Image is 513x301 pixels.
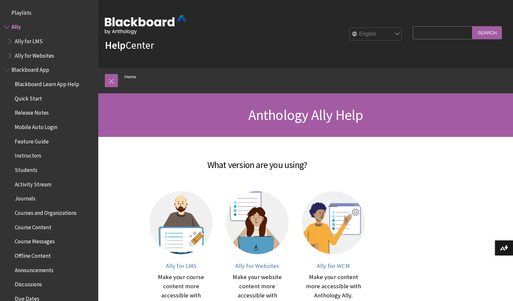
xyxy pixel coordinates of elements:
[248,106,363,124] span: Anthology Ally Help
[11,65,49,73] span: Blackboard App
[317,262,350,270] span: Ally for WCM
[15,279,42,288] span: Discussions
[15,193,35,202] span: Journals
[15,122,57,130] span: Mobile Auto Login
[15,136,49,145] span: Feature Guide
[15,164,37,173] span: Students
[472,26,502,39] input: Search
[226,191,289,254] img: Ally for Websites
[124,73,136,81] a: Home
[105,39,154,52] a: HelpCenter
[15,207,77,216] span: Courses and Organizations
[350,28,402,41] select: Site Language Selector
[105,150,409,172] h2: What version are you using?
[302,273,365,300] div: Make your content more accessible with Anthology Ally.
[15,265,53,273] span: Announcements
[11,7,31,16] span: Playlists
[4,7,94,18] nav: Book outline for Playlists
[15,50,54,59] span: Ally for Websites
[15,107,49,116] span: Release Notes
[15,222,51,231] span: Course Content
[15,36,43,45] span: Ally for LMS
[302,191,365,254] img: Ally for WCM
[235,262,279,270] span: Ally for Websites
[166,262,197,270] span: Ally for LMS
[105,39,125,52] strong: Help
[15,179,51,188] span: Activity Stream
[15,250,51,259] span: Offline Content
[15,93,42,102] span: Quick Start
[4,22,94,61] nav: Book outline for Anthology Ally Help
[105,15,187,34] img: Blackboard by Anthology
[15,150,41,159] span: Instructors
[15,79,79,87] span: Blackboard Learn App Help
[11,22,21,30] span: Ally
[15,236,55,245] span: Course Messages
